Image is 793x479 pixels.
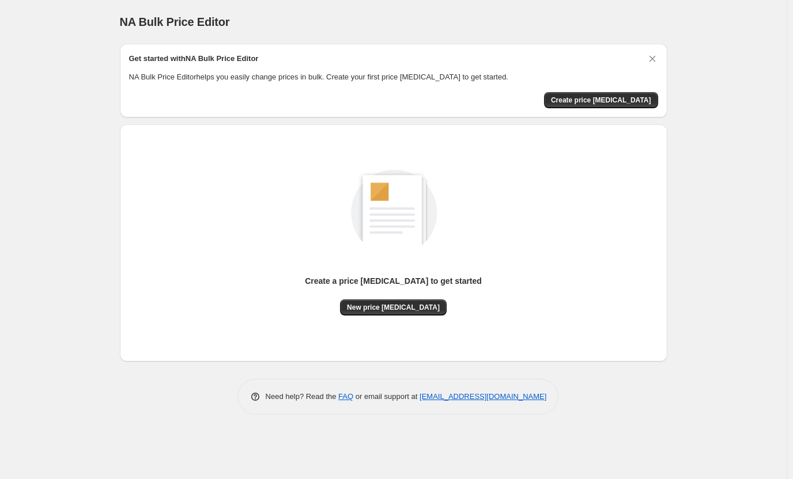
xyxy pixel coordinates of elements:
[353,392,420,401] span: or email support at
[129,71,658,83] p: NA Bulk Price Editor helps you easily change prices in bulk. Create your first price [MEDICAL_DAT...
[340,299,447,315] button: New price [MEDICAL_DATA]
[544,92,658,108] button: Create price change job
[120,16,230,28] span: NA Bulk Price Editor
[338,392,353,401] a: FAQ
[420,392,546,401] a: [EMAIL_ADDRESS][DOMAIN_NAME]
[266,392,339,401] span: Need help? Read the
[551,96,651,105] span: Create price [MEDICAL_DATA]
[347,303,440,312] span: New price [MEDICAL_DATA]
[129,53,259,64] h2: Get started with NA Bulk Price Editor
[305,275,482,287] p: Create a price [MEDICAL_DATA] to get started
[647,53,658,64] button: Dismiss card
